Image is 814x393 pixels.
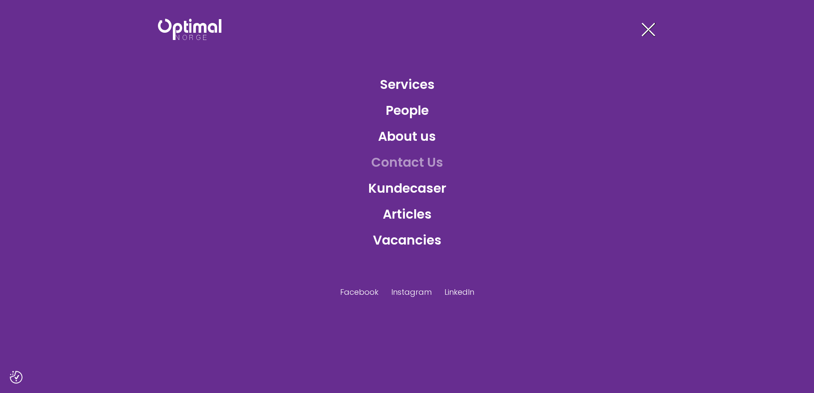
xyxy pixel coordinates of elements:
[10,371,23,384] button: Consent preferences
[373,71,441,98] a: Services
[391,286,432,298] a: Instagram
[361,174,453,202] a: Kundecaser
[340,286,378,298] a: Facebook
[371,122,443,150] a: About us
[10,371,23,384] img: Revisit consent button
[158,19,221,40] img: Optimal Norway
[376,200,439,228] a: Articles
[366,226,448,254] a: Vacancies
[364,148,450,176] a: Contact Us
[444,286,474,298] a: LinkedIn
[379,97,436,124] a: People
